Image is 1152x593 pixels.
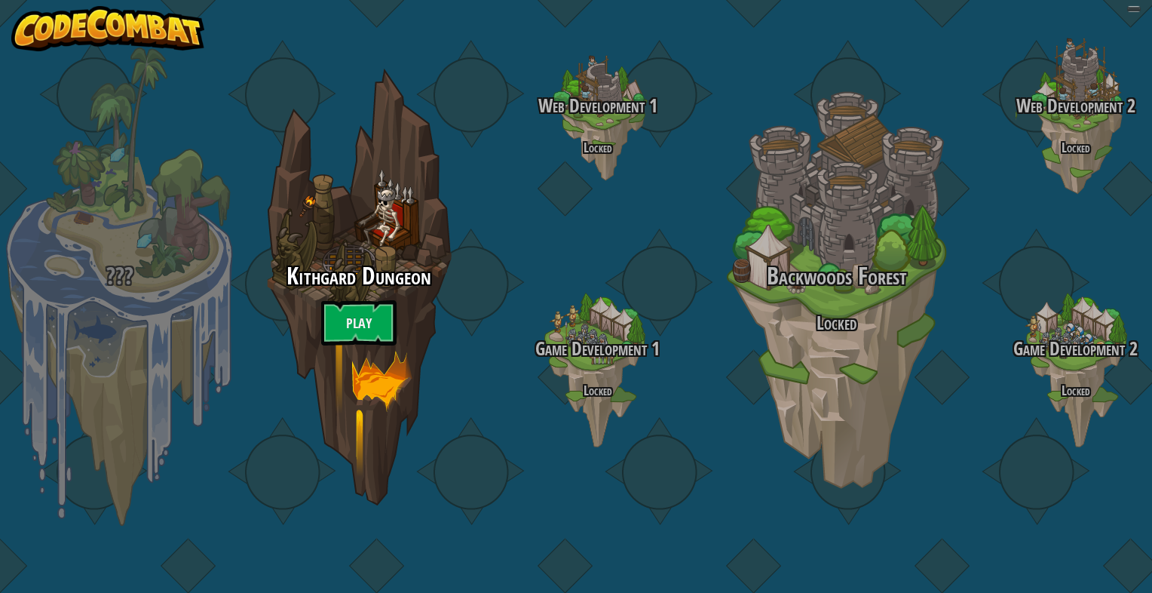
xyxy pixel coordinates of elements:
img: CodeCombat - Learn how to code by playing a game [11,6,204,51]
a: Play [321,300,397,346]
h3: Locked [717,313,956,333]
button: Adjust volume [1127,6,1141,12]
span: Kithgard Dungeon [286,260,431,292]
h4: Locked [478,383,717,398]
span: Web Development 1 [538,93,657,118]
span: Game Development 1 [535,336,660,361]
span: Backwoods Forest [767,260,907,292]
span: Game Development 2 [1013,336,1138,361]
h4: Locked [478,140,717,155]
span: Web Development 2 [1016,93,1135,118]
